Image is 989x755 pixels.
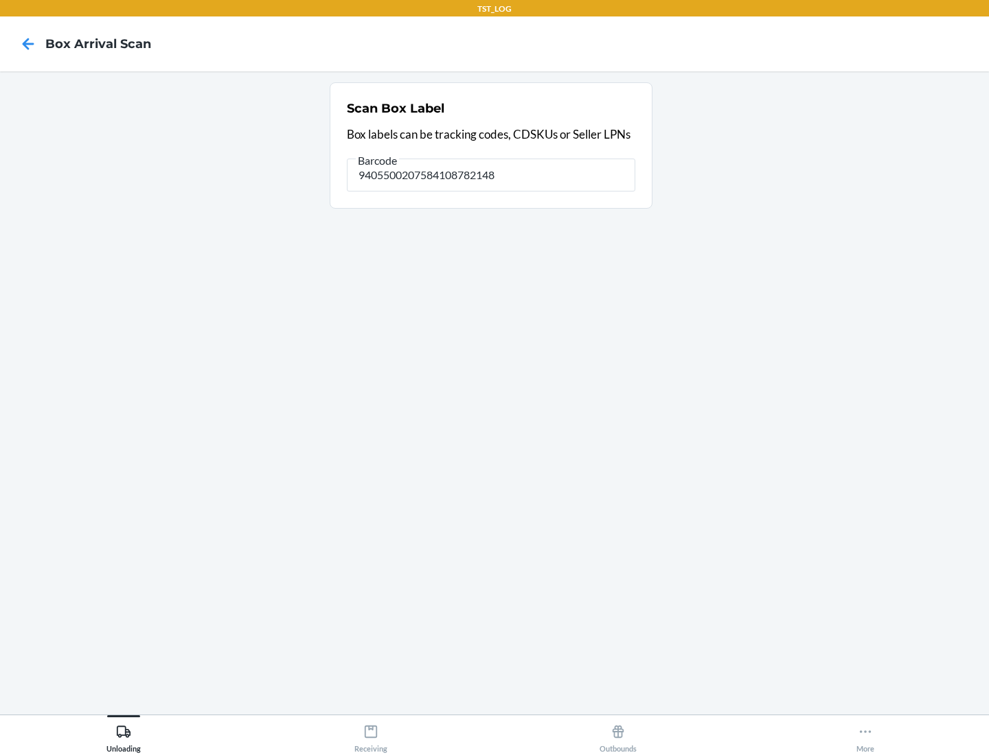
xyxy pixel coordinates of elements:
[494,715,742,753] button: Outbounds
[477,3,512,15] p: TST_LOG
[856,719,874,753] div: More
[742,715,989,753] button: More
[45,35,151,53] h4: Box Arrival Scan
[247,715,494,753] button: Receiving
[347,126,635,143] p: Box labels can be tracking codes, CDSKUs or Seller LPNs
[354,719,387,753] div: Receiving
[347,159,635,191] input: Barcode
[347,100,444,117] h2: Scan Box Label
[356,154,399,167] span: Barcode
[600,719,637,753] div: Outbounds
[106,719,141,753] div: Unloading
